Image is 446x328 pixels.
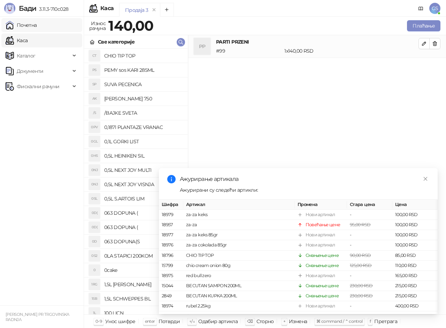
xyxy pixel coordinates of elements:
[306,303,335,310] div: Нови артикал
[105,317,136,326] div: Унос шифре
[295,200,347,210] th: Промена
[104,293,182,304] h4: 1,5L SCHWEPPES BL
[159,291,183,301] td: 2849
[306,231,335,238] div: Нови артикал
[183,261,295,271] td: chio cream onion 80g
[159,250,183,260] td: 18796
[145,319,155,324] span: enter
[104,207,182,219] h4: 063 DOPUNA (
[104,279,182,290] h4: 1,5L [PERSON_NAME]
[95,319,102,324] span: 0-9
[183,271,295,281] td: red bull zero
[256,317,274,326] div: Сторно
[247,319,253,324] span: ⌫
[17,79,59,93] span: Фискални рачуни
[89,93,100,104] div: AK
[283,47,420,55] div: 1 x 140,00 RSD
[89,236,100,247] div: 0D
[316,319,363,324] span: ⌘ command / ⌃ control
[159,230,183,240] td: 18977
[104,265,182,276] h4: 0cake
[89,79,100,90] div: SP
[159,220,183,230] td: 18957
[392,261,438,271] td: 110,00 RSD
[422,175,429,183] a: Close
[104,307,182,319] h4: 100 LICN
[189,319,195,324] span: ↑/↓
[392,230,438,240] td: 100,00 RSD
[6,312,69,322] small: [PERSON_NAME] PR TRGOVINSKA RADNJA
[89,250,100,261] div: 0S2
[104,165,182,176] h4: 0,5L NEXT JOY MULTI
[104,93,182,104] h4: [PERSON_NAME] 750
[374,317,397,326] div: Претрага
[104,250,182,261] h4: 0LA STAPICI 200KOM
[100,6,114,11] div: Каса
[104,79,182,90] h4: SUVA PECENICA
[88,19,107,33] div: Износ рачуна
[347,301,392,311] td: -
[350,293,373,298] span: 230,00 RSD
[180,175,429,183] div: Ажурирање артикала
[183,210,295,220] td: za-za keks
[198,317,238,326] div: Одабир артикла
[89,279,100,290] div: 1RG
[89,150,100,161] div: 0HS
[4,3,15,14] img: Logo
[183,281,295,291] td: BECUTAN SAMPON 200ML
[392,291,438,301] td: 215,00 RSD
[347,271,392,281] td: -
[347,230,392,240] td: -
[89,136,100,147] div: 0GL
[392,210,438,220] td: 100,00 RSD
[89,107,100,119] div: /S
[17,64,43,78] span: Документи
[306,282,339,289] div: Смањење цене
[306,211,335,218] div: Нови артикал
[423,176,428,181] span: close
[183,230,295,240] td: za-za keks 85gr
[429,3,440,14] span: GS
[98,38,134,46] div: Све категорије
[104,193,182,204] h4: 0,5L S.ARTOIS LIM
[36,6,68,12] span: 3.11.3-710c028
[392,200,438,210] th: Цена
[104,50,182,61] h4: CHIO TIP TOP
[350,222,370,227] span: 95,00 RSD
[183,200,295,210] th: Артикал
[6,18,37,32] a: Почетна
[104,236,182,247] h4: 063 DOPUNA(S
[306,221,340,228] div: Повећање цене
[350,252,371,258] span: 90,00 RSD
[183,311,295,321] td: bb smoothie jab jag borovnica
[392,271,438,281] td: 165,00 RSD
[370,319,371,324] span: f
[159,301,183,311] td: 18974
[159,261,183,271] td: 15799
[89,265,100,276] div: 0
[159,317,180,326] div: Потврди
[159,271,183,281] td: 18975
[149,7,159,13] button: remove
[392,281,438,291] td: 215,00 RSD
[194,38,210,55] div: PP
[84,49,188,314] div: grid
[289,317,307,326] div: Измена
[89,193,100,204] div: 0SL
[167,175,176,183] span: info-circle
[104,179,182,190] h4: 0,5L NEXT JOY VISNJA
[159,281,183,291] td: 15044
[104,136,182,147] h4: 0,1L GORKI LIST
[183,301,295,311] td: rubel 2.25kg
[89,307,100,319] div: 1L
[159,311,183,321] td: 16794
[89,64,100,76] div: PS
[89,179,100,190] div: 0NJ
[89,293,100,304] div: 1SB
[306,313,340,320] div: Повећање цене
[392,240,438,250] td: 100,00 RSD
[407,20,440,31] button: Плаћање
[183,240,295,250] td: za-za cokolada 85gr
[306,252,339,259] div: Смањење цене
[183,250,295,260] td: CHIO TIP TOP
